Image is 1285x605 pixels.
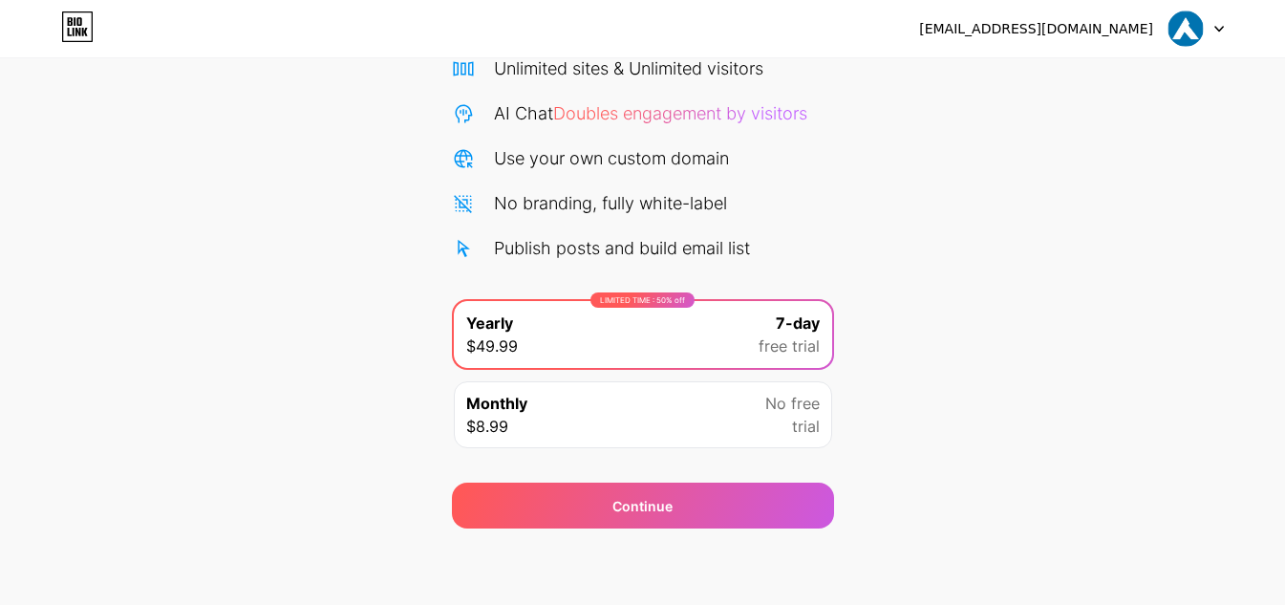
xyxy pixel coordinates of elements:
div: Continue [612,496,673,516]
span: free trial [759,335,820,357]
span: No free [765,392,820,415]
span: $8.99 [466,415,508,438]
div: Unlimited sites & Unlimited visitors [494,55,763,81]
span: Monthly [466,392,527,415]
span: Doubles engagement by visitors [553,103,807,123]
span: $49.99 [466,335,518,357]
div: Use your own custom domain [494,145,729,171]
div: Publish posts and build email list [494,235,750,261]
img: advantiaglobal [1167,11,1204,47]
span: Yearly [466,312,513,335]
div: No branding, fully white-label [494,190,727,216]
span: 7-day [776,312,820,335]
div: [EMAIL_ADDRESS][DOMAIN_NAME] [919,19,1153,39]
div: AI Chat [494,100,807,126]
div: LIMITED TIME : 50% off [590,292,695,308]
span: trial [792,415,820,438]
